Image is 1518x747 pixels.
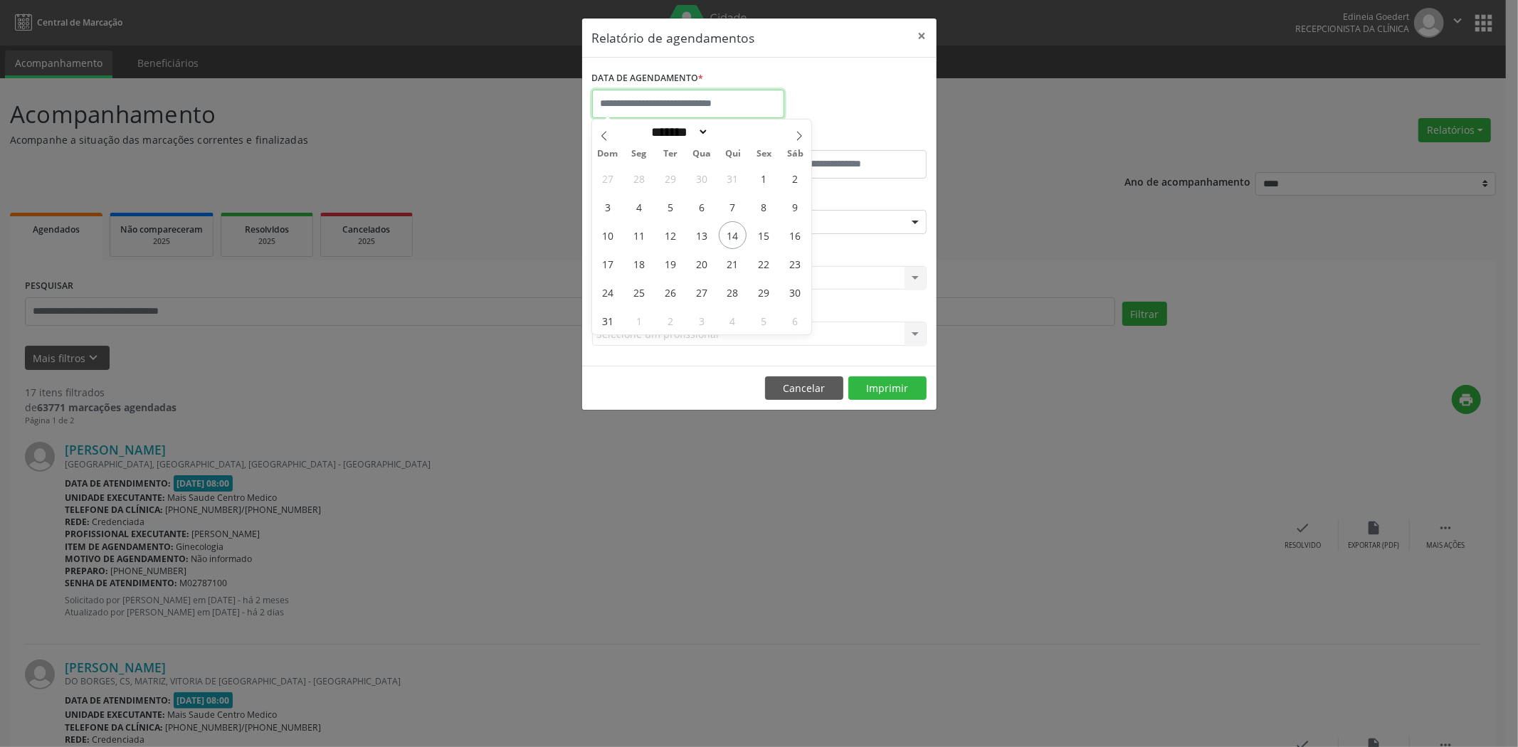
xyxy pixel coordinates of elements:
[750,250,778,277] span: Agosto 22, 2025
[719,307,747,334] span: Setembro 4, 2025
[780,149,811,159] span: Sáb
[750,278,778,306] span: Agosto 29, 2025
[625,193,653,221] span: Agosto 4, 2025
[594,221,621,249] span: Agosto 10, 2025
[687,307,715,334] span: Setembro 3, 2025
[719,221,747,249] span: Agosto 14, 2025
[656,278,684,306] span: Agosto 26, 2025
[655,149,686,159] span: Ter
[750,164,778,192] span: Agosto 1, 2025
[750,221,778,249] span: Agosto 15, 2025
[749,149,780,159] span: Sex
[781,250,809,277] span: Agosto 23, 2025
[687,221,715,249] span: Agosto 13, 2025
[763,128,927,150] label: ATÉ
[781,221,809,249] span: Agosto 16, 2025
[594,307,621,334] span: Agosto 31, 2025
[656,221,684,249] span: Agosto 12, 2025
[848,376,927,401] button: Imprimir
[625,164,653,192] span: Julho 28, 2025
[719,193,747,221] span: Agosto 7, 2025
[592,28,755,47] h5: Relatório de agendamentos
[592,149,623,159] span: Dom
[719,278,747,306] span: Agosto 28, 2025
[594,278,621,306] span: Agosto 24, 2025
[656,307,684,334] span: Setembro 2, 2025
[656,164,684,192] span: Julho 29, 2025
[625,307,653,334] span: Setembro 1, 2025
[750,307,778,334] span: Setembro 5, 2025
[908,18,937,53] button: Close
[687,250,715,277] span: Agosto 20, 2025
[717,149,749,159] span: Qui
[647,124,710,139] select: Month
[625,221,653,249] span: Agosto 11, 2025
[765,376,843,401] button: Cancelar
[656,250,684,277] span: Agosto 19, 2025
[781,164,809,192] span: Agosto 2, 2025
[781,193,809,221] span: Agosto 9, 2025
[781,278,809,306] span: Agosto 30, 2025
[687,164,715,192] span: Julho 30, 2025
[750,193,778,221] span: Agosto 8, 2025
[709,124,756,139] input: Year
[594,250,621,277] span: Agosto 17, 2025
[594,164,621,192] span: Julho 27, 2025
[781,307,809,334] span: Setembro 6, 2025
[719,164,747,192] span: Julho 31, 2025
[719,250,747,277] span: Agosto 21, 2025
[687,278,715,306] span: Agosto 27, 2025
[656,193,684,221] span: Agosto 5, 2025
[625,250,653,277] span: Agosto 18, 2025
[687,193,715,221] span: Agosto 6, 2025
[625,278,653,306] span: Agosto 25, 2025
[592,68,704,90] label: DATA DE AGENDAMENTO
[623,149,655,159] span: Seg
[594,193,621,221] span: Agosto 3, 2025
[686,149,717,159] span: Qua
